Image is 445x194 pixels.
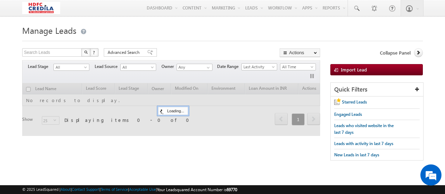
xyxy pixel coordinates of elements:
[331,83,423,96] div: Quick Filters
[280,48,320,57] button: Actions
[54,64,87,70] span: All
[334,141,393,146] span: Leads with activity in last 7 days
[334,112,362,117] span: Engaged Leads
[90,48,98,57] button: ?
[242,64,275,70] span: Last Activity
[84,50,88,54] img: Search
[280,63,316,70] a: All Time
[241,63,277,70] a: Last Activity
[53,64,89,71] a: All
[101,187,128,192] a: Terms of Service
[203,64,212,71] a: Show All Items
[280,64,314,70] span: All Time
[93,49,96,55] span: ?
[161,63,177,70] span: Owner
[158,107,188,115] div: Loading...
[341,67,367,73] span: Import Lead
[177,64,212,71] input: Type to Search
[28,63,53,70] span: Lead Stage
[120,64,156,71] a: All
[95,63,120,70] span: Lead Source
[217,63,241,70] span: Date Range
[72,187,100,192] a: Contact Support
[334,152,379,157] span: New Leads in last 7 days
[22,25,76,36] span: Manage Leads
[22,2,60,14] img: Custom Logo
[334,123,394,135] span: Leads who visited website in the last 7 days
[157,187,237,192] span: Your Leadsquared Account Number is
[61,187,71,192] a: About
[380,50,411,56] span: Collapse Panel
[22,186,237,193] span: © 2025 LeadSquared | | | | |
[121,64,154,70] span: All
[108,49,142,56] span: Advanced Search
[129,187,156,192] a: Acceptable Use
[227,187,237,192] span: 69770
[342,99,367,105] span: Starred Leads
